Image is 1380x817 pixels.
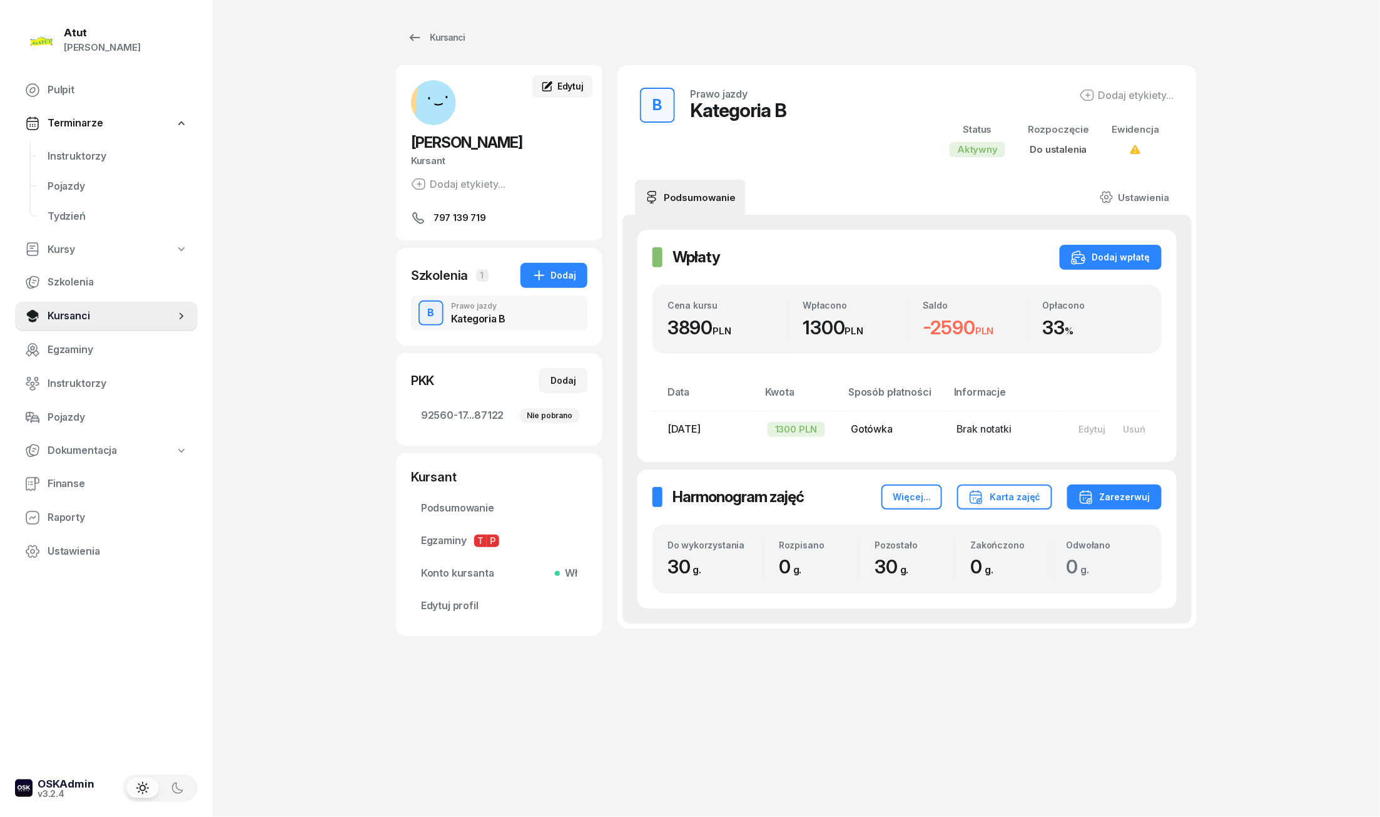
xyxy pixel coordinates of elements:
th: Sposób płatności [841,384,946,411]
div: Dodaj [550,373,576,388]
div: Kursant [411,468,587,486]
div: Saldo [923,300,1027,311]
a: Instruktorzy [15,369,198,399]
div: Aktywny [950,142,1005,157]
span: 1 [476,269,489,282]
span: Tydzień [48,208,188,225]
span: Konto kursanta [421,565,577,582]
div: Pozostało [875,540,955,550]
span: Egzaminy [421,533,577,549]
div: Nie pobrano [520,408,580,423]
div: v3.2.4 [38,789,94,798]
div: Dodaj wpłatę [1071,250,1150,265]
span: Pojazdy [48,409,188,426]
div: 3890 [667,316,788,339]
a: Pojazdy [15,403,198,433]
span: Pojazdy [48,178,188,195]
span: Szkolenia [48,274,188,290]
span: 0 [1067,555,1096,578]
button: B [419,301,444,326]
th: Data [652,384,758,411]
span: Finanse [48,476,188,492]
div: Odwołano [1067,540,1147,550]
div: Status [950,121,1005,138]
a: Tydzień [38,202,198,232]
small: g. [693,563,702,576]
a: Kursanci [396,25,476,50]
th: Informacje [946,384,1060,411]
div: Prawo jazdy [451,302,505,310]
a: Dokumentacja [15,436,198,465]
span: Raporty [48,510,188,526]
span: 30 [875,555,915,578]
div: Więcej... [893,490,931,505]
div: B [423,302,440,324]
div: 1300 PLN [768,422,825,437]
a: Finanse [15,469,198,499]
span: Instruktorzy [48,376,188,392]
small: PLN [975,325,994,337]
button: Dodaj [520,263,587,288]
img: logo-xs-dark@2x.png [15,779,33,797]
a: Ustawienia [15,537,198,567]
span: T [474,535,487,547]
a: Kursanci [15,301,198,331]
div: Atut [64,28,141,38]
div: Prawo jazdy [690,89,748,99]
span: Terminarze [48,115,103,131]
div: [PERSON_NAME] [64,39,141,56]
small: % [1065,325,1073,337]
div: Rozpoczęcie [1028,121,1089,138]
a: Konto kursantaWł [411,558,587,588]
a: Podsumowanie [635,180,746,215]
a: Kursy [15,235,198,264]
div: Dodaj [532,268,576,283]
span: 92560-17...87122 [421,408,577,424]
div: PKK [411,372,435,389]
button: Dodaj etykiety... [1080,88,1174,103]
span: 0 [779,555,808,578]
small: g. [793,563,802,576]
h2: Wpłaty [672,247,720,267]
div: Zakończono [971,540,1051,550]
span: Brak notatki [956,423,1012,435]
span: Ustawienia [48,543,188,560]
span: P [487,535,499,547]
div: Cena kursu [667,300,788,311]
div: Szkolenia [411,267,469,284]
a: Pojazdy [38,172,198,202]
a: EgzaminyTP [411,526,587,556]
a: Szkolenia [15,267,198,297]
div: 1300 [803,316,908,339]
a: Edytuj profil [411,591,587,621]
a: Raporty [15,503,198,533]
div: Do wykorzystania [667,540,763,550]
a: Podsumowanie [411,493,587,523]
small: PLN [845,325,864,337]
small: g. [900,563,909,576]
a: Pulpit [15,75,198,105]
button: Karta zajęć [957,485,1052,510]
div: Usuń [1123,424,1145,434]
div: Gotówka [851,421,936,438]
div: OSKAdmin [38,779,94,789]
div: Kursanci [407,30,465,45]
span: Instruktorzy [48,148,188,165]
div: -2590 [923,316,1027,339]
span: Podsumowanie [421,500,577,516]
a: Terminarze [15,109,198,138]
button: Dodaj [539,368,587,393]
h2: Harmonogram zajęć [672,487,804,507]
div: Kategoria B [690,99,786,121]
button: Dodaj etykiety... [411,177,505,192]
span: 30 [667,555,708,578]
a: Edytuj [532,75,592,98]
div: Ewidencja [1112,121,1159,138]
span: Dokumentacja [48,443,117,459]
span: Do ustalenia [1030,143,1087,155]
button: Edytuj [1070,419,1114,439]
small: g. [1081,563,1090,576]
small: g. [985,563,993,576]
span: [PERSON_NAME] [411,133,522,152]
